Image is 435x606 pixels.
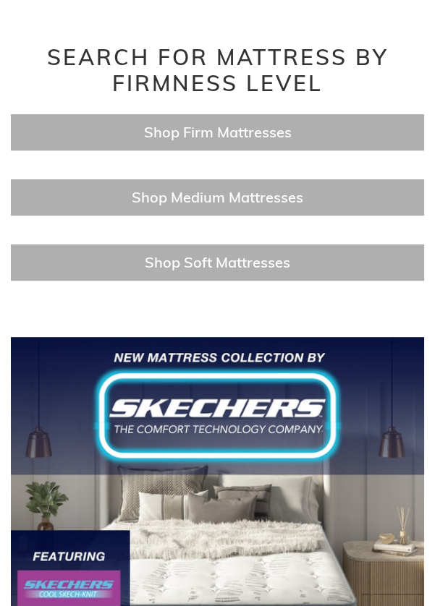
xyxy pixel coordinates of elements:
a: Shop Soft Mattresses [145,253,290,271]
a: Shop Medium Mattresses [132,188,303,206]
span: Search for Mattress by Firmness Level [47,43,389,97]
a: Shop Firm Mattresses [144,123,292,141]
